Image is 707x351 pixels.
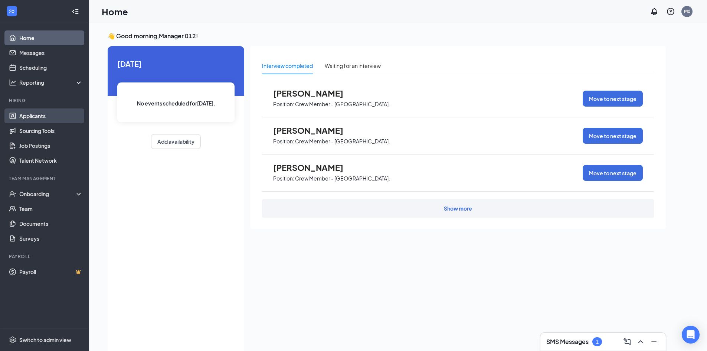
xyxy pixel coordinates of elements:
span: No events scheduled for [DATE] . [137,99,215,107]
a: Home [19,30,83,45]
svg: UserCheck [9,190,16,198]
a: Team [19,201,83,216]
span: [PERSON_NAME] [273,126,355,135]
span: [DATE] [117,58,235,69]
p: Position: [273,175,294,182]
svg: WorkstreamLogo [8,7,16,15]
div: Open Intercom Messenger [682,326,700,344]
div: Hiring [9,97,81,104]
div: Switch to admin view [19,336,71,344]
h3: 👋 Good morning, Manager 012 ! [108,32,666,40]
p: Position: [273,101,294,108]
svg: Analysis [9,79,16,86]
div: Interview completed [262,62,313,70]
a: Documents [19,216,83,231]
button: Add availability [151,134,201,149]
svg: ChevronUp [636,337,645,346]
span: [PERSON_NAME] [273,88,355,98]
p: Crew Member - [GEOGRAPHIC_DATA]. [295,138,390,145]
button: Move to next stage [583,91,643,107]
a: Job Postings [19,138,83,153]
button: ComposeMessage [621,336,633,348]
h3: SMS Messages [546,338,589,346]
button: Move to next stage [583,128,643,144]
a: Surveys [19,231,83,246]
a: Sourcing Tools [19,123,83,138]
div: Onboarding [19,190,76,198]
div: Waiting for an interview [325,62,381,70]
button: ChevronUp [635,336,647,348]
a: PayrollCrown [19,264,83,279]
button: Move to next stage [583,165,643,181]
p: Crew Member - [GEOGRAPHIC_DATA]. [295,101,390,108]
a: Messages [19,45,83,60]
div: Show more [444,205,472,212]
h1: Home [102,5,128,18]
svg: QuestionInfo [666,7,675,16]
svg: Settings [9,336,16,344]
div: Payroll [9,253,81,260]
svg: Notifications [650,7,659,16]
div: M0 [684,8,690,14]
button: Minimize [648,336,660,348]
span: [PERSON_NAME] [273,163,355,172]
div: 1 [596,339,599,345]
svg: ComposeMessage [623,337,632,346]
p: Crew Member - [GEOGRAPHIC_DATA]. [295,175,390,182]
div: Reporting [19,79,83,86]
svg: Minimize [649,337,658,346]
div: Team Management [9,175,81,182]
a: Applicants [19,108,83,123]
svg: Collapse [72,8,79,15]
p: Position: [273,138,294,145]
a: Talent Network [19,153,83,168]
a: Scheduling [19,60,83,75]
